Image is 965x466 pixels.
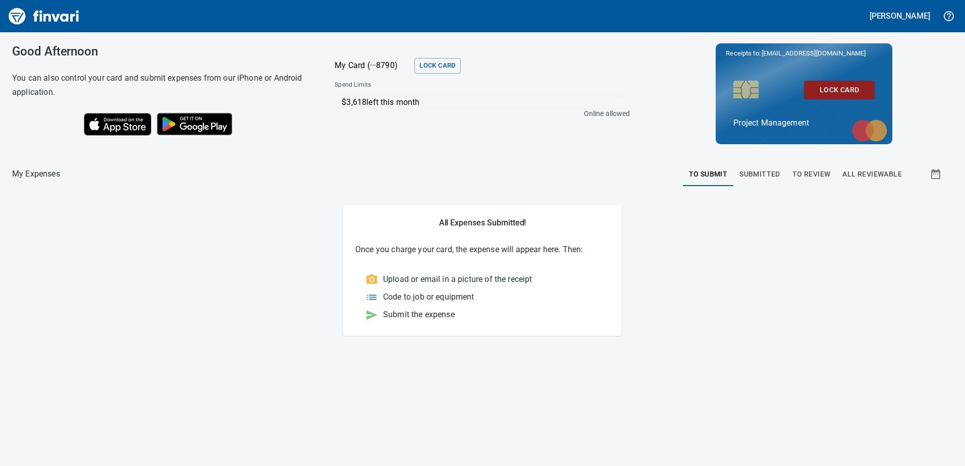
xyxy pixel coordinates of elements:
p: Once you charge your card, the expense will appear here. Then: [355,244,610,256]
nav: breadcrumb [12,168,60,180]
p: Online allowed [327,108,630,119]
p: My Card (···8790) [335,60,410,72]
span: Lock Card [419,60,455,72]
p: Receipts to: [726,48,882,59]
h3: Good Afternoon [12,44,309,59]
p: Project Management [733,117,875,129]
span: Lock Card [812,84,867,96]
button: Lock Card [414,58,460,74]
span: Spend Limits [335,80,500,90]
img: Download on the App Store [84,113,151,136]
span: [EMAIL_ADDRESS][DOMAIN_NAME] [761,48,867,58]
button: [PERSON_NAME] [867,8,933,24]
button: Show transactions within a particular date range [921,162,953,186]
img: Get it on Google Play [151,107,238,141]
span: To Review [792,168,831,181]
span: All Reviewable [842,168,902,181]
h5: [PERSON_NAME] [870,11,930,21]
p: Submit the expense [383,309,455,321]
p: Upload or email in a picture of the receipt [383,273,532,285]
h6: You can also control your card and submit expenses from our iPhone or Android application. [12,71,309,99]
img: mastercard.svg [847,114,892,147]
p: $3,618 left this month [342,96,625,108]
p: Code to job or equipment [383,291,474,303]
h5: All Expenses Submitted! [355,217,610,228]
button: Lock Card [804,81,875,99]
p: My Expenses [12,168,60,180]
img: Finvari [6,4,82,28]
span: To Submit [689,168,728,181]
span: Submitted [739,168,780,181]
